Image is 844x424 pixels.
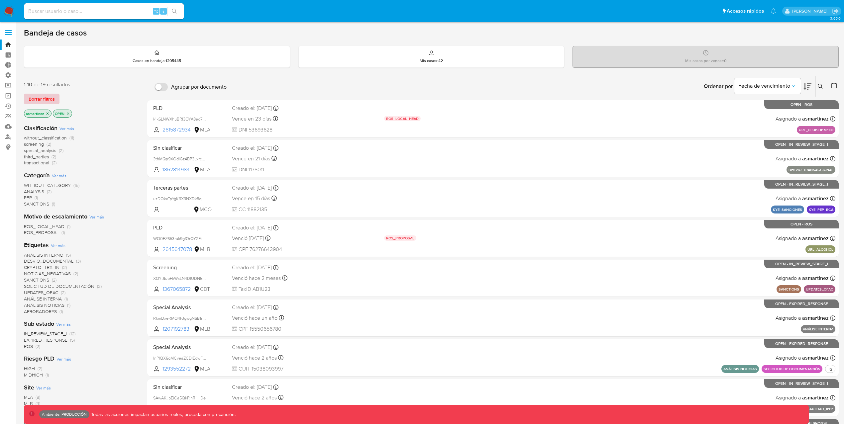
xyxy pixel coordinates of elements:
[89,411,236,418] p: Todas las acciones impactan usuarios reales, proceda con precaución.
[792,8,830,14] p: leidy.martinez@mercadolibre.com.co
[727,8,764,15] span: Accesos rápidos
[24,7,184,16] input: Buscar usuario o caso...
[167,7,181,16] button: search-icon
[771,8,776,14] a: Notificaciones
[154,8,158,14] span: ⌥
[832,8,839,15] a: Salir
[42,413,87,416] p: Ambiente: PRODUCCIÓN
[162,8,164,14] span: s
